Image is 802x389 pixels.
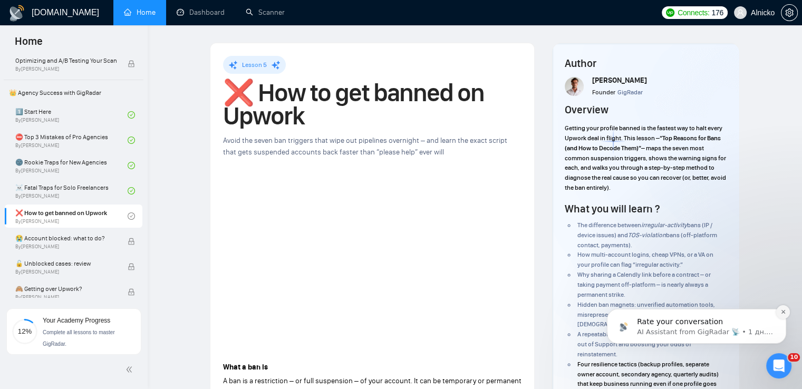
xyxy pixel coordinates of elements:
[15,258,117,269] span: 🔓 Unblocked cases: review
[128,263,135,270] span: lock
[128,111,135,119] span: check-circle
[15,66,117,72] span: By [PERSON_NAME]
[565,102,608,117] h4: Overview
[8,5,25,22] img: logo
[43,329,115,347] span: Complete all lessons to master GigRadar.
[565,124,722,142] span: Getting your profile banned is the fastest way to halt every Upwork deal in flight. This lesson –
[591,242,802,361] iframe: Intercom notifications повідомлення
[666,8,674,17] img: upwork-logo.png
[125,364,136,375] span: double-left
[577,301,723,328] span: Hidden ban magnets: unverified automation tools, misrepresented skills, duplicate accounts, and [...
[577,221,712,239] span: bans (IP / device issues) and
[223,136,507,157] span: Avoid the seven ban triggers that wipe out pipelines overnight – and learn the exact script that ...
[766,353,791,378] iframe: Intercom live chat
[678,7,709,18] span: Connects:
[737,9,744,16] span: user
[223,363,268,372] strong: What a ban is
[177,8,225,17] a: dashboardDashboard
[617,89,643,96] span: GigRadar
[15,154,128,177] a: 🌚 Rookie Traps for New AgenciesBy[PERSON_NAME]
[128,238,135,245] span: lock
[565,201,660,216] h4: What you will learn ?
[565,134,721,152] strong: “Top Reasons for Bans (and How to Decode Them)”
[577,221,641,229] span: The difference between
[24,76,41,93] img: Profile image for AI Assistant from GigRadar 📡
[246,8,285,17] a: searchScanner
[124,8,156,17] a: homeHome
[128,162,135,169] span: check-circle
[5,82,142,103] span: 👑 Agency Success with GigRadar
[12,328,37,335] span: 12%
[788,353,800,362] span: 10
[128,212,135,220] span: check-circle
[242,61,267,69] span: Lesson 5
[781,4,798,21] button: setting
[577,330,722,358] span: reason out of Support and boosting your odds of reinstatement.
[185,63,199,76] button: Dismiss notification
[15,103,128,127] a: 1️⃣ Start HereBy[PERSON_NAME]
[781,8,798,17] a: setting
[15,233,117,244] span: 😭 Account blocked: what to do?
[641,221,687,229] em: irregular-activity
[46,85,182,94] p: Message from AI Assistant from GigRadar 📡, sent 1 дн. тому
[15,55,117,66] span: Optimizing and A/B Testing Your Scanner for Better Results
[15,205,128,228] a: ❌ How to get banned on UpworkBy[PERSON_NAME]
[577,271,711,298] span: Why sharing a Calendly link before a contract – or taking payment off-platform – is nearly always...
[128,60,135,67] span: lock
[6,34,51,56] span: Home
[46,74,182,85] p: Rate your conversation
[16,66,195,101] div: message notification from AI Assistant from GigRadar 📡, 1 дн. тому. Rate your conversation
[128,187,135,194] span: check-circle
[15,284,117,294] span: 🙈 Getting over Upwork?
[577,251,713,268] span: How multi-account logins, cheap VPNs, or a VA on your profile can flag “irregular activity.”
[592,89,615,96] span: Founder
[577,231,717,249] span: bans (off-platform contact, payments).
[128,137,135,144] span: check-circle
[565,77,584,96] img: Screenshot+at+Jun+18+10-48-53%E2%80%AFPM.png
[43,317,110,324] span: Your Academy Progress
[15,129,128,152] a: ⛔ Top 3 Mistakes of Pro AgenciesBy[PERSON_NAME]
[15,269,117,275] span: By [PERSON_NAME]
[128,288,135,296] span: lock
[15,244,117,250] span: By [PERSON_NAME]
[711,7,723,18] span: 176
[15,179,128,202] a: ☠️ Fatal Traps for Solo FreelancersBy[PERSON_NAME]
[565,56,727,71] h4: Author
[565,144,726,191] span: – maps the seven most common suspension triggers, shows the warning signs for each, and walks you...
[592,76,647,85] span: [PERSON_NAME]
[628,231,666,239] em: TOS-violation
[223,81,521,128] h1: ❌ How to get banned on Upwork
[15,294,117,300] span: By [PERSON_NAME]
[577,330,693,338] span: A repeatable email sequence for prying the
